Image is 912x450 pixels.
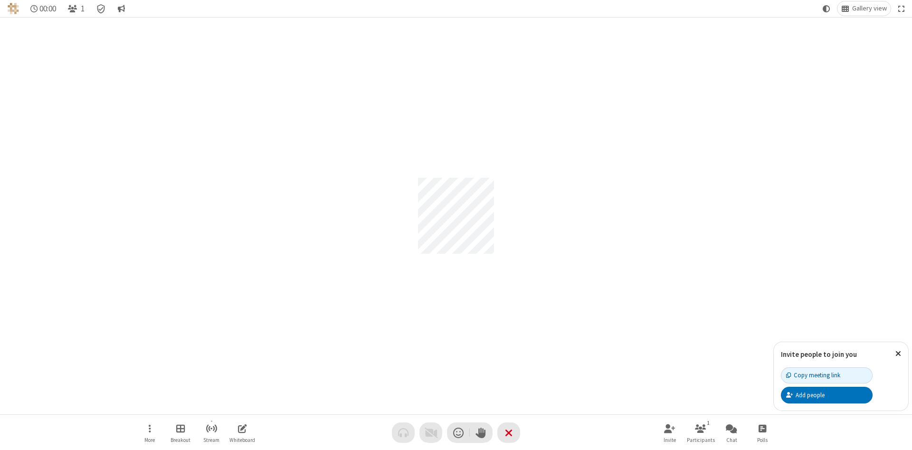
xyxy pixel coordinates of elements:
[655,419,684,446] button: Invite participants (Alt+I)
[64,1,88,16] button: Open participant list
[203,437,219,443] span: Stream
[704,419,712,427] div: 1
[171,437,190,443] span: Breakout
[717,419,746,446] button: Open chat
[819,1,834,16] button: Using system theme
[27,1,60,16] div: Timer
[837,1,891,16] button: Change layout
[781,387,873,403] button: Add people
[92,1,110,16] div: Meeting details Encryption enabled
[419,422,442,443] button: Video
[392,422,415,443] button: Audio problem - check your Internet connection or call by phone
[39,4,56,13] span: 00:00
[748,419,777,446] button: Open poll
[447,422,470,443] button: Send a reaction
[852,5,887,12] span: Gallery view
[8,3,19,14] img: QA Selenium DO NOT DELETE OR CHANGE
[228,419,256,446] button: Open shared whiteboard
[114,1,129,16] button: Conversation
[781,350,857,359] label: Invite people to join you
[664,437,676,443] span: Invite
[81,4,85,13] span: 1
[686,419,715,446] button: Open participant list
[757,437,768,443] span: Polls
[894,1,909,16] button: Fullscreen
[229,437,255,443] span: Whiteboard
[197,419,226,446] button: Start streaming
[888,342,908,365] button: Close popover
[135,419,164,446] button: Open menu
[497,422,520,443] button: End or leave meeting
[781,367,873,383] button: Copy meeting link
[726,437,737,443] span: Chat
[144,437,155,443] span: More
[786,371,840,380] div: Copy meeting link
[687,437,715,443] span: Participants
[166,419,195,446] button: Manage Breakout Rooms
[470,422,493,443] button: Raise hand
